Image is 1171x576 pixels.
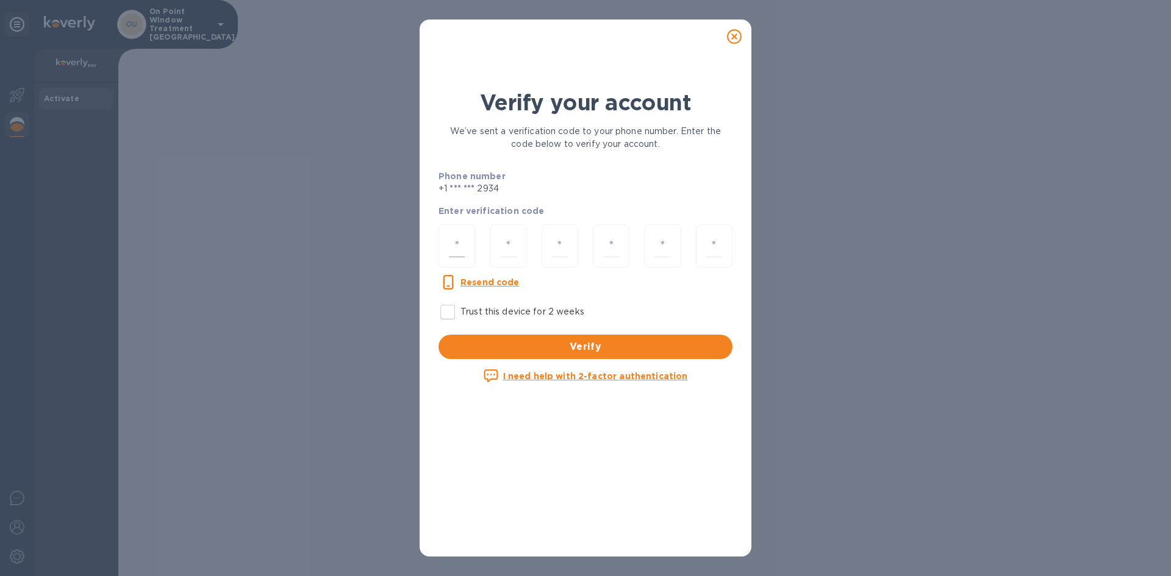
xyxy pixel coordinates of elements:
p: Enter verification code [439,205,732,217]
p: Trust this device for 2 weeks [460,305,584,318]
u: Resend code [460,277,520,287]
b: Phone number [439,171,506,181]
span: Verify [448,340,723,354]
u: I need help with 2-factor authentication [503,371,688,381]
p: We’ve sent a verification code to your phone number. Enter the code below to verify your account. [439,125,732,151]
button: Verify [439,335,732,359]
h1: Verify your account [439,90,732,115]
